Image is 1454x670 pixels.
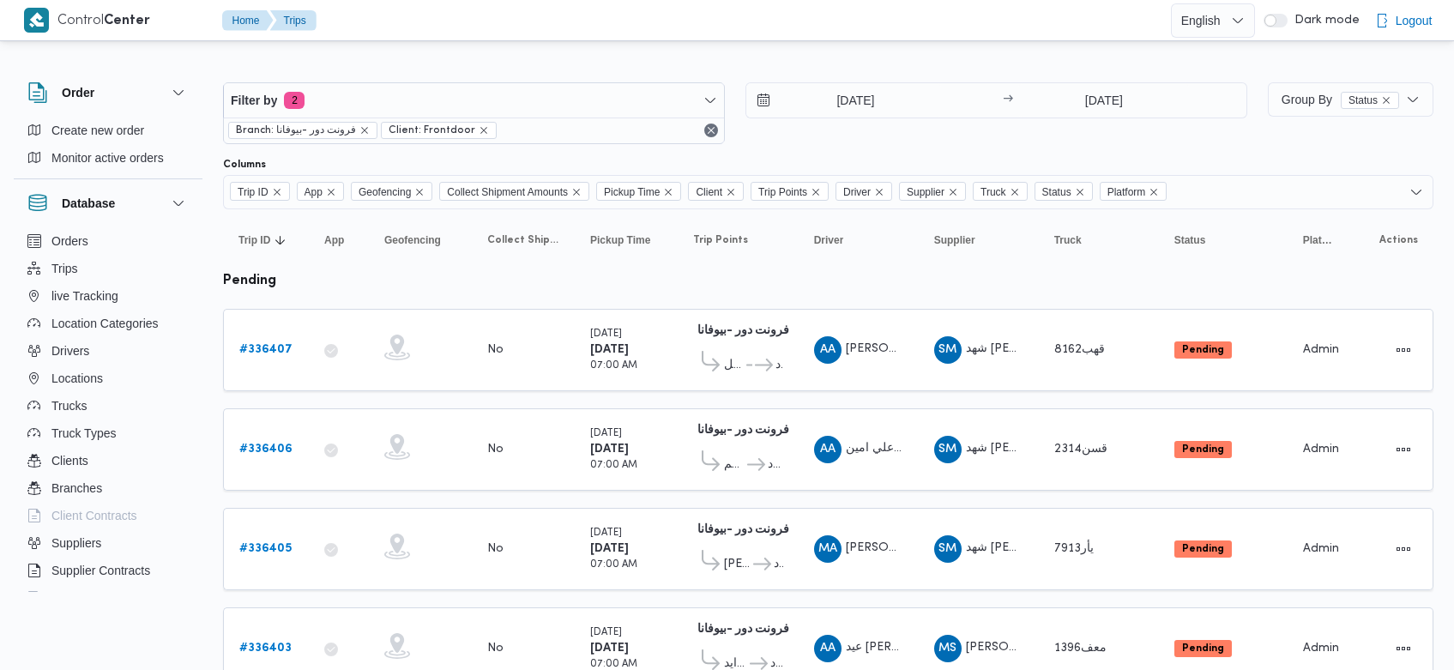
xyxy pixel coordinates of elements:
input: Press the down key to open a popover containing a calendar. [746,83,941,118]
div: Mustfi Ahmad Said Mustfi [814,535,842,563]
span: Monitor active orders [51,148,164,168]
span: Status [1348,93,1378,108]
a: #336407 [239,340,293,360]
small: [DATE] [590,628,622,637]
span: Locations [51,368,103,389]
button: remove selected entity [359,125,370,136]
span: قهب8162 [1054,344,1105,355]
span: [PERSON_NAME] [966,642,1064,653]
input: Press the down key to open a popover containing a calendar. [1018,83,1189,118]
div: No [487,541,504,557]
div: Order [14,117,202,178]
button: Remove Trip ID from selection in this group [272,187,282,197]
button: Remove [701,120,721,141]
span: Branch: فرونت دور -بيوفانا [228,122,377,139]
button: Devices [21,584,196,612]
span: Platform [1107,183,1146,202]
span: Branches [51,478,102,498]
button: live Tracking [21,282,196,310]
span: 2 active filters [284,92,305,109]
span: AA [820,436,836,463]
span: فرونت دور مسطرد [775,355,783,376]
span: Pickup Time [604,183,660,202]
span: Status [1174,233,1206,247]
span: [PERSON_NAME] نجدى [846,343,974,354]
button: Locations [21,365,196,392]
span: Drivers [51,341,89,361]
button: Remove Status from selection in this group [1075,187,1085,197]
button: Supplier Contracts [21,557,196,584]
span: AA [820,336,836,364]
button: Remove App from selection in this group [326,187,336,197]
a: #336405 [239,539,292,559]
button: Remove Geofencing from selection in this group [414,187,425,197]
span: Truck [980,183,1006,202]
b: Pending [1182,643,1224,654]
span: Platform [1303,233,1332,247]
span: [PERSON_NAME] [846,542,944,553]
b: pending [223,275,276,287]
span: Trip Points [758,183,807,202]
small: 07:00 AM [590,461,637,470]
svg: Sorted in descending order [274,233,287,247]
b: فرونت دور -بيوفانا [697,325,789,336]
span: Truck [1054,233,1082,247]
span: Platform [1100,182,1167,201]
div: Shahad Mustfi Ahmad Abadah Abas Hamodah [934,535,962,563]
button: Status [1167,226,1279,254]
div: No [487,641,504,656]
b: Pending [1182,544,1224,554]
button: Driver [807,226,910,254]
span: Pending [1174,441,1232,458]
span: Collect Shipment Amounts [439,182,589,201]
button: Actions [1390,436,1417,463]
span: Admin [1303,344,1339,355]
button: Actions [1390,336,1417,364]
span: Create new order [51,120,144,141]
span: Pending [1174,640,1232,657]
small: 07:00 AM [590,560,637,570]
div: No [487,342,504,358]
span: شهد [PERSON_NAME] [PERSON_NAME] [966,443,1190,454]
span: Trips [51,258,78,279]
button: Clients [21,447,196,474]
button: Remove Driver from selection in this group [874,187,884,197]
span: Pending [1174,540,1232,558]
b: [DATE] [590,344,629,355]
button: Remove Truck from selection in this group [1010,187,1020,197]
b: # 336406 [239,444,293,455]
b: Pending [1182,345,1224,355]
span: SM [938,535,956,563]
span: Truck [973,182,1028,201]
a: #336403 [239,638,292,659]
span: Admin [1303,643,1339,654]
b: فرونت دور -بيوفانا [697,425,789,436]
span: فرونت دور مسطرد [774,554,783,575]
button: Branches [21,474,196,502]
button: Truck [1047,226,1150,254]
span: Driver [843,183,871,202]
button: Home [222,10,274,31]
small: [DATE] [590,429,622,438]
button: App [317,226,360,254]
span: Supplier Contracts [51,560,150,581]
button: Create new order [21,117,196,144]
button: Suppliers [21,529,196,557]
button: Order [27,82,189,103]
iframe: chat widget [17,601,72,653]
button: Truck Types [21,420,196,447]
div: Muhammad Slah Abadalltaif Alshrif [934,635,962,662]
button: Logout [1368,3,1439,38]
button: Geofencing [377,226,463,254]
b: فرونت دور -بيوفانا [697,524,789,535]
span: Client: Frontdoor [389,123,475,138]
span: Client Contracts [51,505,137,526]
span: شهد [PERSON_NAME] [PERSON_NAME] [966,542,1190,553]
span: Admin [1303,444,1339,455]
span: Trucks [51,395,87,416]
small: [DATE] [590,329,622,339]
span: Trip Points [751,182,829,201]
h3: Database [62,193,115,214]
div: Aid Abwalalaa Jad Abwalalaa [814,635,842,662]
span: SM [938,336,956,364]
